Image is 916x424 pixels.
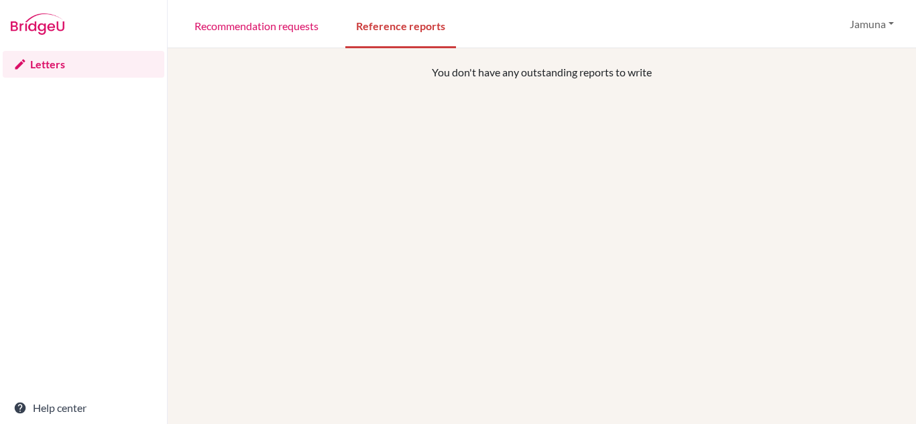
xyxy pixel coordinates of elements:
p: You don't have any outstanding reports to write [253,64,830,80]
img: Bridge-U [11,13,64,35]
a: Reference reports [345,2,456,48]
a: Help center [3,395,164,421]
a: Recommendation requests [184,2,329,48]
a: Letters [3,51,164,78]
button: Jamuna [844,11,900,37]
